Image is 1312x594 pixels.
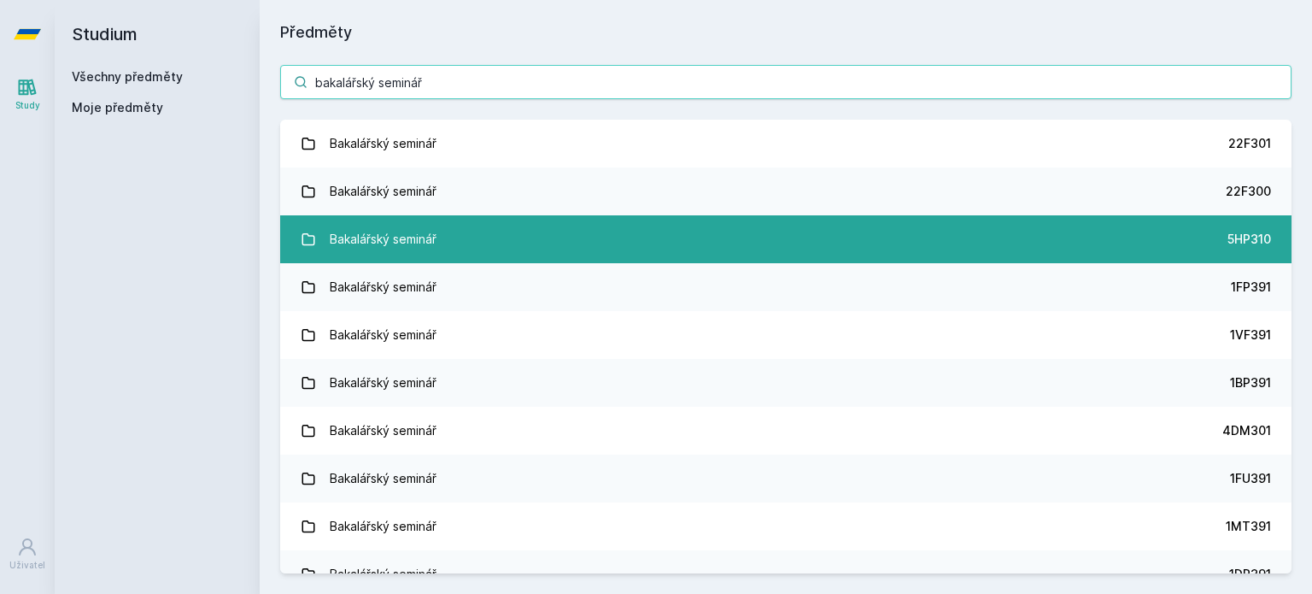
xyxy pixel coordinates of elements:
[330,557,436,591] div: Bakalářský seminář
[1227,231,1271,248] div: 5HP310
[330,366,436,400] div: Bakalářský seminář
[280,455,1291,503] a: Bakalářský seminář 1FU391
[330,174,436,209] div: Bakalářský seminář
[3,528,51,580] a: Uživatel
[280,359,1291,407] a: Bakalářský seminář 1BP391
[1226,183,1271,200] div: 22F300
[280,311,1291,359] a: Bakalářský seminář 1VF391
[1230,374,1271,391] div: 1BP391
[330,462,436,496] div: Bakalářský seminář
[1228,135,1271,152] div: 22F301
[280,407,1291,455] a: Bakalářský seminář 4DM301
[72,69,183,84] a: Všechny předměty
[15,99,40,112] div: Study
[280,168,1291,215] a: Bakalářský seminář 22F300
[1231,279,1271,296] div: 1FP391
[330,318,436,352] div: Bakalářský seminář
[280,21,1291,44] h1: Předměty
[330,126,436,161] div: Bakalářský seminář
[330,222,436,256] div: Bakalářský seminář
[280,503,1291,550] a: Bakalářský seminář 1MT391
[1222,422,1271,439] div: 4DM301
[1230,326,1271,344] div: 1VF391
[72,99,163,116] span: Moje předměty
[1226,518,1271,535] div: 1MT391
[1229,566,1271,583] div: 1DP391
[280,65,1291,99] input: Název nebo ident předmětu…
[330,509,436,544] div: Bakalářský seminář
[330,414,436,448] div: Bakalářský seminář
[280,263,1291,311] a: Bakalářský seminář 1FP391
[9,559,45,572] div: Uživatel
[3,68,51,121] a: Study
[280,215,1291,263] a: Bakalářský seminář 5HP310
[280,120,1291,168] a: Bakalářský seminář 22F301
[330,270,436,304] div: Bakalářský seminář
[1230,470,1271,487] div: 1FU391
